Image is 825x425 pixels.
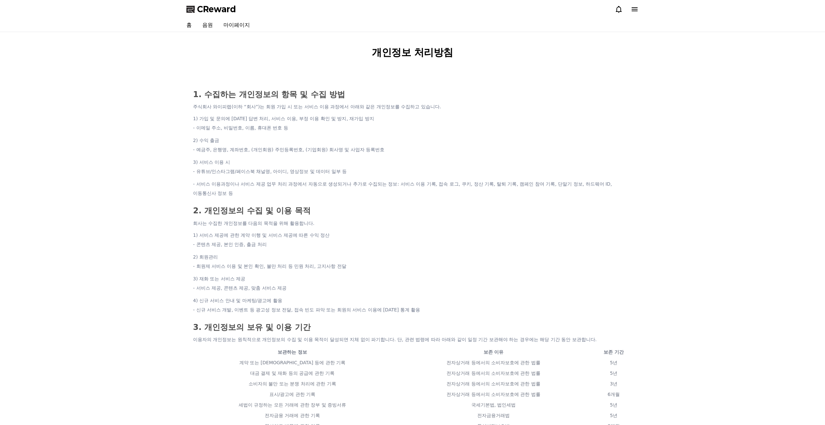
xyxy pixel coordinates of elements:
[595,400,632,410] td: 5년
[193,323,632,332] h3: 3. 개인정보의 보유 및 이용 기간
[193,305,632,314] li: - 신규 서비스 개발, 이벤트 등 광고성 정보 전달, 접속 빈도 파악 또는 회원의 서비스 이용에 [DATE] 통계 활용
[184,45,641,60] h1: 개인정보 처리방침
[193,102,632,111] p: 주식회사 와이피랩(이하 “회사”)는 회원 가입 시 또는 서비스 이용 과정에서 아래와 같은 개인정보를 수집하고 있습니다.
[193,357,392,368] td: 계약 또는 [DEMOGRAPHIC_DATA] 등에 관한 기록
[595,378,632,389] td: 3년
[181,18,197,32] a: 홈
[595,347,632,357] th: 보존 기간
[193,368,392,378] td: 대금 결제 및 재화 등의 공급에 관한 기록
[392,347,595,357] th: 보존 이유
[197,4,236,15] span: CReward
[193,167,632,176] li: - 유튜브/인스타그램/페이스북 채널명, 아이디, 영상정보 및 데이터 일부 등
[392,400,595,410] td: 국세기본법, 법인세법
[193,410,392,421] td: 전자금융 거래에 관한 기록
[392,410,595,421] td: 전자금융거래법
[193,389,392,400] td: 표시/광고에 관한 기록
[392,357,595,368] td: 전자상거래 등에서의 소비자보호에 관한 법률
[193,252,632,271] li: 2) 회원관리
[193,136,632,154] li: 2) 수익 출금
[193,206,632,215] h3: 2. 개인정보의 수집 및 이용 목적
[193,158,632,198] li: 3) 서비스 이용 시
[392,389,595,400] td: 전자상거래 등에서의 소비자보호에 관한 법률
[193,230,632,249] li: 1) 서비스 제공에 관한 계약 이행 및 서비스 제공에 따른 수익 정산
[193,274,632,293] li: 3) 재화 또는 서비스 제공
[218,18,255,32] a: 마이페이지
[197,18,218,32] a: 음원
[193,123,632,132] li: - 이메일 주소, 비밀번호, 이름, 휴대폰 번호 등
[193,400,392,410] td: 세법이 규정하는 모든 거래에 관한 장부 및 증빙서류
[193,378,392,389] td: 소비자의 불만 또는 분쟁 처리에 관한 기록
[193,145,632,154] li: - 예금주, 은행명, 계좌번호, (개인회원) 주민등록번호, (기업회원) 회사명 및 사업자 등록번호
[392,378,595,389] td: 전자상거래 등에서의 소비자보호에 관한 법률
[595,357,632,368] td: 5년
[193,296,632,314] li: 4) 신규 서비스 안내 및 마케팅/광고에 활용
[193,90,632,99] h3: 1. 수집하는 개인정보의 항목 및 수집 방법
[193,179,632,198] li: - 서비스 이용과정이나 서비스 제공 업무 처리 과정에서 자동으로 생성되거나 추가로 수집되는 정보: 서비스 이용 기록, 접속 로그, 쿠키, 정산 기록, 탈퇴 기록, 캠페인 참여...
[193,283,632,293] li: - 서비스 제공, 콘텐츠 제공, 맞춤 서비스 제공
[595,410,632,421] td: 5년
[595,368,632,378] td: 5년
[193,347,392,357] th: 보관하는 정보
[193,114,632,132] li: 1) 가입 및 문의에 [DATE] 답변 처리, 서비스 이용, 부정 이용 확인 및 방지, 재가입 방지
[193,219,632,228] p: 회사는 수집한 개인정보를 다음의 목적을 위해 활용합니다.
[193,262,632,271] li: - 회원제 서비스 이용 및 본인 확인, 불만 처리 등 민원 처리, 고지사항 전달
[392,368,595,378] td: 전자상거래 등에서의 소비자보호에 관한 법률
[595,389,632,400] td: 6개월
[186,4,236,15] a: CReward
[193,335,632,344] p: 이용자의 개인정보는 원칙적으로 개인정보의 수집 및 이용 목적이 달성되면 지체 없이 파기합니다. 단, 관련 법령에 따라 아래와 같이 일정 기간 보관해야 하는 경우에는 해당 기간...
[193,240,632,249] li: - 콘텐츠 제공, 본인 인증, 출금 처리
